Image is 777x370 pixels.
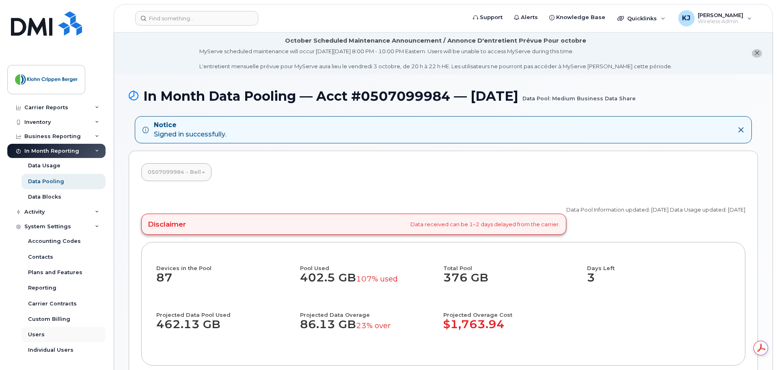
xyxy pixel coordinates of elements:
button: close notification [752,49,762,58]
h4: Projected Data Overage [300,304,436,318]
h4: Devices in the Pool [156,257,300,271]
dd: 86.13 GB [300,318,436,339]
h4: Pool Used [300,257,436,271]
dd: 3 [587,271,731,292]
dd: 87 [156,271,300,292]
small: 23% over [356,321,391,330]
h4: Disclaimer [148,220,186,228]
dd: $1,763.94 [443,318,587,339]
dd: 462.13 GB [156,318,293,339]
a: 0507099984 - Bell [141,163,212,181]
h4: Projected Data Pool Used [156,304,293,318]
h1: In Month Data Pooling — Acct #0507099984 — [DATE] [129,89,758,103]
h4: Projected Overage Cost [443,304,587,318]
div: Signed in successfully. [154,121,226,139]
dd: 402.5 GB [300,271,436,292]
dd: 376 GB [443,271,580,292]
strong: Notice [154,121,226,130]
div: Data received can be 1–2 days delayed from the carrier. [141,214,566,235]
small: Data Pool: Medium Business Data Share [522,89,636,102]
p: Data Pool Information updated: [DATE] Data Usage updated: [DATE] [566,206,745,214]
h4: Days Left [587,257,731,271]
small: 107% used [356,274,398,283]
h4: Total Pool [443,257,580,271]
div: MyServe scheduled maintenance will occur [DATE][DATE] 8:00 PM - 10:00 PM Eastern. Users will be u... [199,48,672,70]
div: October Scheduled Maintenance Announcement / Annonce D'entretient Prévue Pour octobre [285,37,586,45]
